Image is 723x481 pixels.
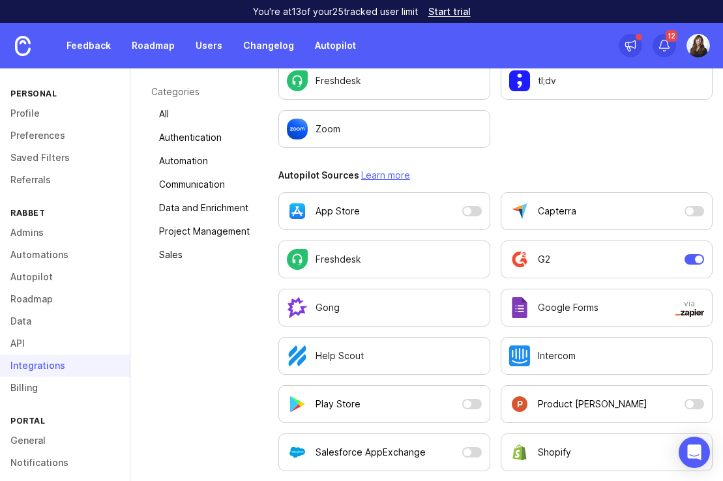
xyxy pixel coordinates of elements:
[501,385,713,423] button: Product Hunt is currently disabled as an Autopilot data source. Open a modal to adjust settings.
[151,127,258,148] a: Authentication
[151,197,258,218] a: Data and Enrichment
[679,437,710,468] div: Open Intercom Messenger
[501,433,713,471] button: Shopify is currently disabled as an Autopilot data source. Open a modal to adjust settings.
[538,74,556,87] p: tl;dv
[124,34,183,57] a: Roadmap
[278,169,713,182] h3: Autopilot Sources
[538,253,550,266] p: G2
[675,309,704,317] img: svg+xml;base64,PHN2ZyB3aWR0aD0iNTAwIiBoZWlnaHQ9IjEzNiIgZmlsbD0ibm9uZSIgeG1sbnM9Imh0dHA6Ly93d3cudz...
[316,349,364,362] p: Help Scout
[278,241,490,278] a: Configure Freshdesk settings.
[278,337,490,375] a: Configure Help Scout settings.
[278,433,490,471] button: Salesforce AppExchange is currently disabled as an Autopilot data source. Open a modal to adjust ...
[361,169,410,181] a: Learn more
[316,398,361,411] p: Play Store
[151,85,258,98] p: Categories
[316,446,426,459] p: Salesforce AppExchange
[538,398,647,411] p: Product [PERSON_NAME]
[538,205,576,218] p: Capterra
[151,244,258,265] a: Sales
[307,34,364,57] a: Autopilot
[316,123,340,136] p: Zoom
[151,221,258,242] a: Project Management
[316,301,340,314] p: Gong
[501,289,713,327] a: Configure Google Forms in a new tab.
[59,34,119,57] a: Feedback
[501,192,713,230] button: Capterra is currently disabled as an Autopilot data source. Open a modal to adjust settings.
[151,151,258,171] a: Automation
[278,62,490,100] a: Configure Freshdesk settings.
[538,301,598,314] p: Google Forms
[278,289,490,327] a: Configure Gong settings.
[151,174,258,195] a: Communication
[538,446,571,459] p: Shopify
[501,62,713,100] a: Configure tl;dv settings.
[538,349,576,362] p: Intercom
[278,192,490,230] button: App Store is currently disabled as an Autopilot data source. Open a modal to adjust settings.
[253,5,418,18] p: You're at 13 of your 25 tracked user limit
[501,337,713,375] a: Configure Intercom settings.
[15,36,31,56] img: Canny Home
[501,241,713,278] button: G2 is currently enabled as an Autopilot data source. Open a modal to adjust settings.
[278,110,490,148] a: Configure Zoom settings.
[278,385,490,423] button: Play Store is currently disabled as an Autopilot data source. Open a modal to adjust settings.
[686,34,710,57] img: Candace Davis
[666,30,677,42] span: 12
[188,34,230,57] a: Users
[151,104,258,124] a: All
[316,205,360,218] p: App Store
[675,299,704,317] span: via
[316,74,361,87] p: Freshdesk
[428,7,471,16] a: Start trial
[235,34,302,57] a: Changelog
[316,253,361,266] p: Freshdesk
